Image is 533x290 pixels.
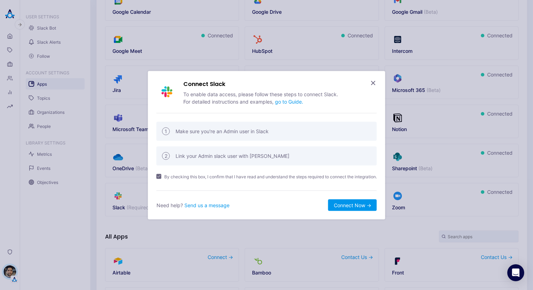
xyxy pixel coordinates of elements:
div: Link your Admin slack user with [PERSON_NAME] [157,146,377,165]
img: Slack [158,82,177,101]
span: Need help? [157,202,229,208]
button: Connect Now → [328,199,377,211]
div: Make sure you're an Admin user in Slack [157,122,377,141]
button: Send us a message [184,202,229,208]
div: 2 [162,152,170,160]
div: 1 [162,127,170,135]
p: To enable data access, please follow these steps to connect Slack. [183,91,338,97]
div: Open Intercom Messenger [507,264,524,281]
button: By checking this box, I confirm that I have read and understand the steps required to connect the... [157,171,377,182]
button: go to Guide. [275,98,303,104]
span: By checking this box, I confirm that I have read and understand the steps required to connect the... [164,174,377,179]
h3: Connect Slack [183,79,338,88]
p: For detailed instructions and examples, [183,98,338,104]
